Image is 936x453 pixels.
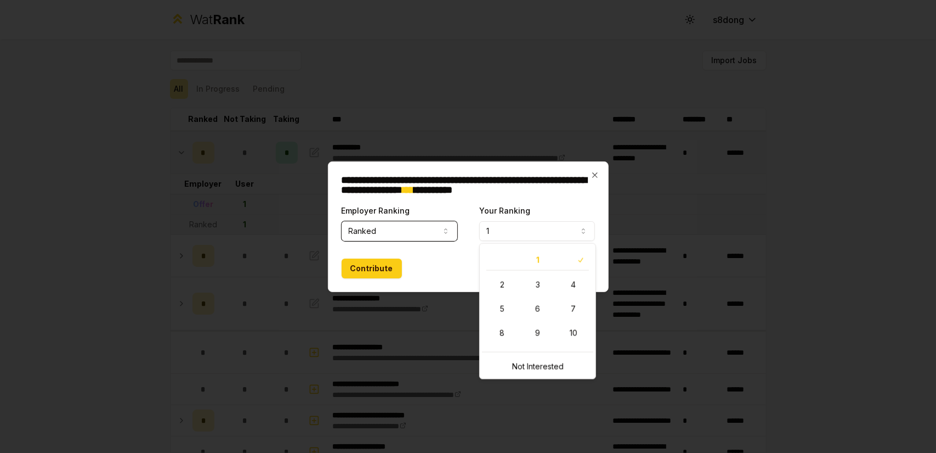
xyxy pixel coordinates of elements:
label: Your Ranking [479,206,530,215]
button: Contribute [342,259,402,278]
span: 3 [536,279,540,290]
label: Employer Ranking [342,206,410,215]
span: 2 [500,279,504,290]
span: 1 [536,255,540,266]
span: 8 [500,328,504,339]
span: 6 [535,304,540,315]
span: Not Interested [512,361,564,372]
span: 9 [535,328,540,339]
span: 10 [570,328,577,339]
span: 5 [500,304,504,315]
span: 4 [571,279,576,290]
span: 7 [571,304,576,315]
